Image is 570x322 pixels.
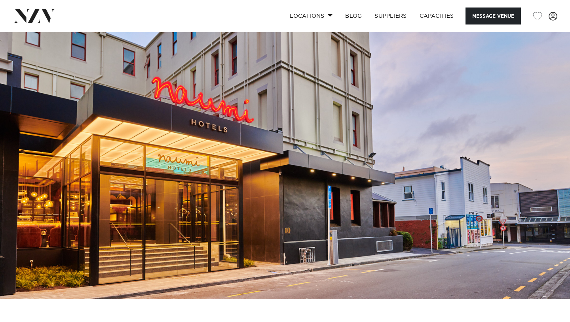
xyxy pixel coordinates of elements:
img: nzv-logo.png [13,9,56,23]
a: Capacities [413,8,460,24]
a: Locations [283,8,339,24]
a: SUPPLIERS [368,8,413,24]
a: BLOG [339,8,368,24]
button: Message Venue [465,8,521,24]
